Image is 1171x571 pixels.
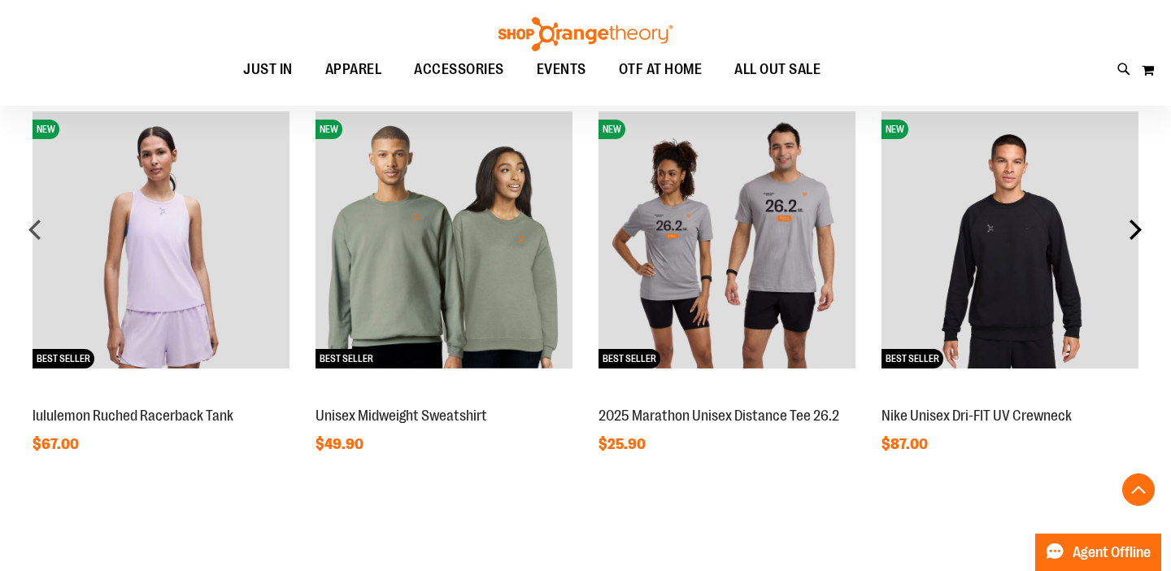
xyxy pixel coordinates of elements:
div: next [1119,213,1151,246]
div: prev [20,213,52,246]
button: Back To Top [1122,473,1155,506]
span: Agent Offline [1073,545,1151,560]
a: Nike Unisex Dri-FIT UV Crewneck [882,408,1072,424]
span: $25.90 [599,436,648,452]
span: APPAREL [325,51,382,88]
img: Shop Orangetheory [496,17,675,51]
span: $49.90 [316,436,366,452]
a: 2025 Marathon Unisex Distance Tee 26.2NEWBEST SELLER [599,390,855,403]
span: ALL OUT SALE [734,51,821,88]
span: $67.00 [33,436,81,452]
span: BEST SELLER [316,349,377,368]
a: Unisex Midweight Sweatshirt [316,408,487,424]
span: OTF AT HOME [619,51,703,88]
img: Nike Unisex Dri-FIT UV Crewneck [882,111,1138,368]
span: NEW [316,120,342,139]
span: JUST IN [243,51,293,88]
a: 2025 Marathon Unisex Distance Tee 26.2 [599,408,839,424]
img: lululemon Ruched Racerback Tank [33,111,289,368]
img: 2025 Marathon Unisex Distance Tee 26.2 [599,111,855,368]
span: NEW [599,120,625,139]
span: EVENTS [537,51,586,88]
span: ACCESSORIES [414,51,504,88]
span: NEW [882,120,908,139]
button: Agent Offline [1035,534,1161,571]
a: Unisex Midweight SweatshirtNEWBEST SELLER [316,390,572,403]
a: lululemon Ruched Racerback TankNEWBEST SELLER [33,390,289,403]
span: BEST SELLER [599,349,660,368]
img: Unisex Midweight Sweatshirt [316,111,572,368]
a: lululemon Ruched Racerback Tank [33,408,233,424]
span: BEST SELLER [882,349,943,368]
span: BEST SELLER [33,349,94,368]
span: NEW [33,120,59,139]
span: $87.00 [882,436,930,452]
a: Nike Unisex Dri-FIT UV CrewneckNEWBEST SELLER [882,390,1138,403]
